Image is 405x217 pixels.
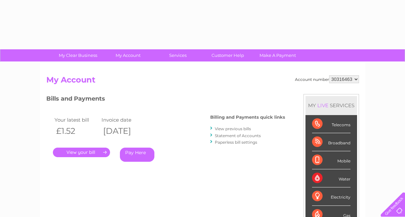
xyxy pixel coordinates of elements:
a: Paperless bill settings [215,140,257,145]
a: My Clear Business [51,49,105,61]
a: Statement of Accounts [215,133,261,138]
th: £1.52 [53,124,100,138]
div: Account number [295,75,359,83]
th: [DATE] [100,124,147,138]
div: LIVE [316,102,330,108]
td: Your latest bill [53,115,100,124]
div: Telecoms [312,115,350,133]
h4: Billing and Payments quick links [210,115,285,120]
div: MY SERVICES [305,96,357,115]
a: My Account [101,49,155,61]
a: . [53,148,110,157]
div: Water [312,169,350,187]
a: Make A Payment [251,49,305,61]
div: Mobile [312,151,350,169]
h2: My Account [46,75,359,88]
a: Services [151,49,205,61]
h3: Bills and Payments [46,94,285,106]
a: Pay Here [120,148,154,162]
td: Invoice date [100,115,147,124]
a: Customer Help [201,49,255,61]
a: View previous bills [215,126,251,131]
div: Electricity [312,187,350,205]
div: Broadband [312,133,350,151]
